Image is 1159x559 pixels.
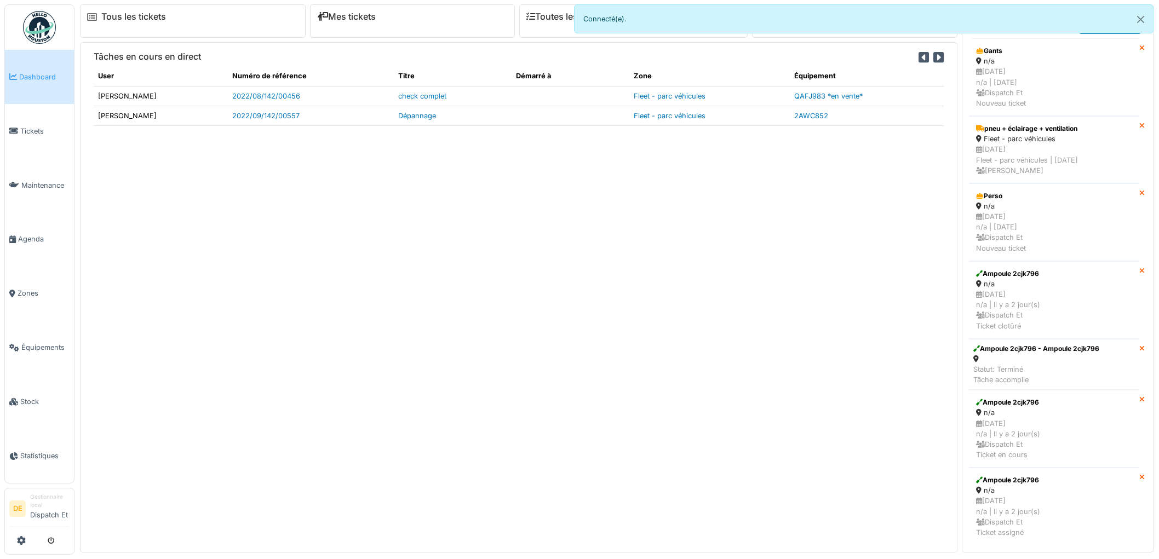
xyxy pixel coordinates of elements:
[5,374,74,429] a: Stock
[976,211,1132,253] div: [DATE] n/a | [DATE] Dispatch Et Nouveau ticket
[5,158,74,212] a: Maintenance
[21,342,70,353] span: Équipements
[526,11,608,22] a: Toutes les tâches
[976,269,1132,279] div: Ampoule 2cjk796
[30,493,70,510] div: Gestionnaire local
[976,485,1132,495] div: n/a
[973,344,1099,354] div: Ampoule 2cjk796 - Ampoule 2cjk796
[5,50,74,104] a: Dashboard
[5,267,74,321] a: Zones
[976,191,1132,201] div: Perso
[969,468,1139,545] a: Ampoule 2cjk796 n/a [DATE]n/a | Il y a 2 jour(s) Dispatch EtTicket assigné
[976,397,1132,407] div: Ampoule 2cjk796
[398,92,446,100] a: check complet
[976,46,1132,56] div: Gants
[5,320,74,374] a: Équipements
[21,180,70,191] span: Maintenance
[232,92,300,100] a: 2022/08/142/00456
[232,112,300,120] a: 2022/09/142/00557
[20,396,70,407] span: Stock
[20,451,70,461] span: Statistiques
[512,66,629,86] th: Démarré à
[101,11,166,22] a: Tous les tickets
[976,475,1132,485] div: Ampoule 2cjk796
[973,364,1099,385] div: Statut: Terminé Tâche accomplie
[94,86,228,106] td: [PERSON_NAME]
[18,288,70,298] span: Zones
[398,112,436,120] a: Dépannage
[969,339,1139,390] a: Ampoule 2cjk796 - Ampoule 2cjk796 Statut: TerminéTâche accomplie
[794,112,828,120] a: 2AWC852
[976,289,1132,331] div: [DATE] n/a | Il y a 2 jour(s) Dispatch Et Ticket clotûré
[976,134,1132,144] div: Fleet - parc véhicules
[19,72,70,82] span: Dashboard
[20,126,70,136] span: Tickets
[976,66,1132,108] div: [DATE] n/a | [DATE] Dispatch Et Nouveau ticket
[228,66,394,86] th: Numéro de référence
[634,92,705,100] a: Fleet - parc véhicules
[794,92,863,100] a: QAFJ983 *en vente*
[5,429,74,483] a: Statistiques
[969,390,1139,468] a: Ampoule 2cjk796 n/a [DATE]n/a | Il y a 2 jour(s) Dispatch EtTicket en cours
[1128,5,1153,34] button: Close
[23,11,56,44] img: Badge_color-CXgf-gQk.svg
[629,66,790,86] th: Zone
[976,407,1132,418] div: n/a
[94,106,228,125] td: [PERSON_NAME]
[976,201,1132,211] div: n/a
[969,38,1139,116] a: Gants n/a [DATE]n/a | [DATE] Dispatch EtNouveau ticket
[574,4,1154,33] div: Connecté(e).
[976,495,1132,538] div: [DATE] n/a | Il y a 2 jour(s) Dispatch Et Ticket assigné
[969,116,1139,183] a: pneu + éclairage + ventilation Fleet - parc véhicules [DATE]Fleet - parc véhicules | [DATE] [PERS...
[634,112,705,120] a: Fleet - parc véhicules
[976,124,1132,134] div: pneu + éclairage + ventilation
[976,144,1132,176] div: [DATE] Fleet - parc véhicules | [DATE] [PERSON_NAME]
[969,261,1139,339] a: Ampoule 2cjk796 n/a [DATE]n/a | Il y a 2 jour(s) Dispatch EtTicket clotûré
[94,51,201,62] h6: Tâches en cours en direct
[790,66,944,86] th: Équipement
[18,234,70,244] span: Agenda
[394,66,512,86] th: Titre
[317,11,376,22] a: Mes tickets
[30,493,70,525] li: Dispatch Et
[98,72,114,80] span: translation missing: fr.shared.user
[5,104,74,158] a: Tickets
[5,212,74,267] a: Agenda
[976,418,1132,460] div: [DATE] n/a | Il y a 2 jour(s) Dispatch Et Ticket en cours
[9,493,70,527] a: DE Gestionnaire localDispatch Et
[9,500,26,517] li: DE
[976,56,1132,66] div: n/a
[976,279,1132,289] div: n/a
[969,183,1139,261] a: Perso n/a [DATE]n/a | [DATE] Dispatch EtNouveau ticket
